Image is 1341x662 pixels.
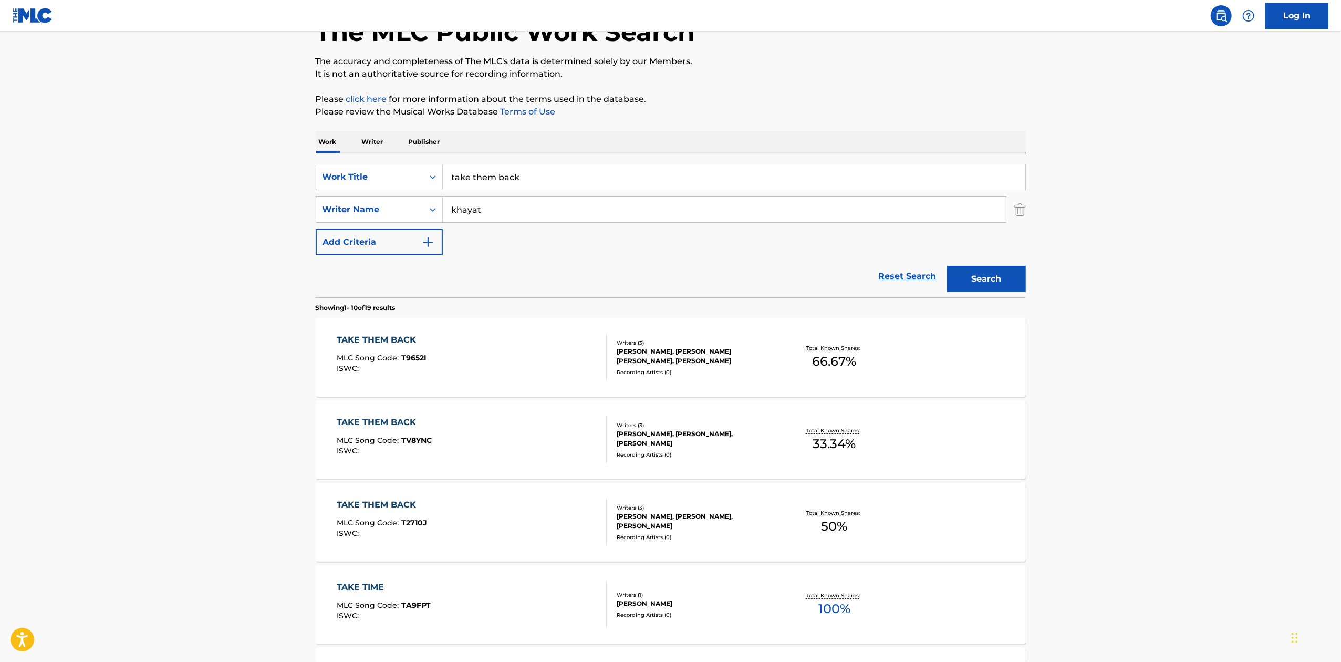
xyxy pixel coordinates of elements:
a: click here [346,94,387,104]
div: Recording Artists ( 0 ) [617,368,775,376]
span: MLC Song Code : [337,518,401,527]
span: 33.34 % [813,435,856,453]
span: ISWC : [337,364,361,373]
p: Showing 1 - 10 of 19 results [316,303,396,313]
span: MLC Song Code : [337,436,401,445]
a: TAKE THEM BACKMLC Song Code:T2710JISWC:Writers (3)[PERSON_NAME], [PERSON_NAME], [PERSON_NAME]Reco... [316,483,1026,562]
div: [PERSON_NAME], [PERSON_NAME] [PERSON_NAME], [PERSON_NAME] [617,347,775,366]
span: ISWC : [337,611,361,620]
a: Log In [1265,3,1328,29]
span: ISWC : [337,446,361,456]
div: Recording Artists ( 0 ) [617,451,775,459]
p: Please review the Musical Works Database [316,106,1026,118]
a: TAKE TIMEMLC Song Code:TA9FPTISWC:Writers (1)[PERSON_NAME]Recording Artists (0)Total Known Shares... [316,565,1026,644]
div: Writers ( 3 ) [617,339,775,347]
div: Recording Artists ( 0 ) [617,533,775,541]
img: Delete Criterion [1014,196,1026,223]
p: Work [316,131,340,153]
div: TAKE THEM BACK [337,416,432,429]
p: The accuracy and completeness of The MLC's data is determined solely by our Members. [316,55,1026,68]
img: 9d2ae6d4665cec9f34b9.svg [422,236,434,249]
p: Total Known Shares: [806,592,862,599]
p: It is not an authoritative source for recording information. [316,68,1026,80]
div: Writers ( 3 ) [617,421,775,429]
div: Work Title [323,171,417,183]
a: Public Search [1211,5,1232,26]
p: Total Known Shares: [806,344,862,352]
p: Total Known Shares: [806,427,862,435]
div: Writers ( 3 ) [617,504,775,512]
span: TA9FPT [401,601,431,610]
img: search [1215,9,1228,22]
a: TAKE THEM BACKMLC Song Code:T9652IISWC:Writers (3)[PERSON_NAME], [PERSON_NAME] [PERSON_NAME], [PE... [316,318,1026,397]
p: Please for more information about the terms used in the database. [316,93,1026,106]
div: [PERSON_NAME] [617,599,775,608]
span: ISWC : [337,529,361,538]
span: 100 % [818,599,850,618]
img: MLC Logo [13,8,53,23]
span: 50 % [821,517,847,536]
div: TAKE THEM BACK [337,334,427,346]
p: Writer [359,131,387,153]
a: Reset Search [874,265,942,288]
div: Drag [1292,622,1298,654]
span: MLC Song Code : [337,353,401,363]
form: Search Form [316,164,1026,297]
div: Writers ( 1 ) [617,591,775,599]
span: T2710J [401,518,427,527]
p: Total Known Shares: [806,509,862,517]
p: Publisher [406,131,443,153]
iframe: Chat Widget [1288,612,1341,662]
span: 66.67 % [812,352,856,371]
div: TAKE TIME [337,581,431,594]
div: [PERSON_NAME], [PERSON_NAME], [PERSON_NAME] [617,429,775,448]
a: TAKE THEM BACKMLC Song Code:TV8YNCISWC:Writers (3)[PERSON_NAME], [PERSON_NAME], [PERSON_NAME]Reco... [316,400,1026,479]
div: Help [1238,5,1259,26]
div: [PERSON_NAME], [PERSON_NAME], [PERSON_NAME] [617,512,775,531]
button: Search [947,266,1026,292]
span: TV8YNC [401,436,432,445]
div: TAKE THEM BACK [337,499,427,511]
div: Recording Artists ( 0 ) [617,611,775,619]
img: help [1242,9,1255,22]
h1: The MLC Public Work Search [316,16,695,48]
div: Writer Name [323,203,417,216]
a: Terms of Use [498,107,556,117]
button: Add Criteria [316,229,443,255]
span: T9652I [401,353,427,363]
span: MLC Song Code : [337,601,401,610]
